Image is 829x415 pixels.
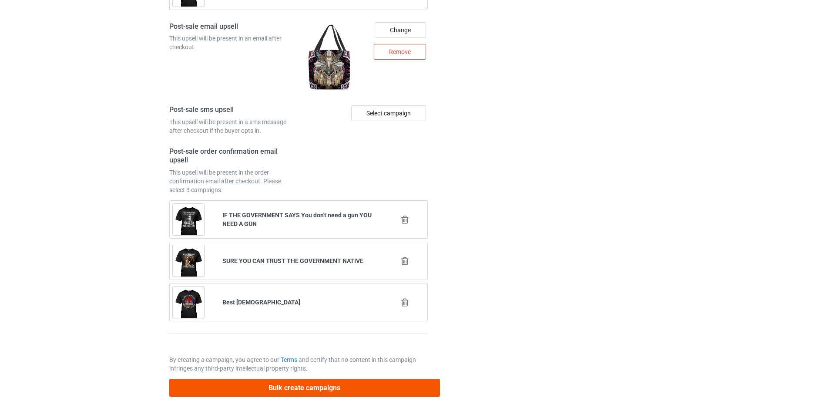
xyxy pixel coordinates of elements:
[281,356,297,363] a: Terms
[222,212,372,227] b: IF THE GOVERNMENT SAYS You don't need a gun YOU NEED A GUN
[169,105,295,115] h4: Post-sale sms upsell
[169,34,295,51] div: This upsell will be present in an email after checkout.
[222,299,300,306] b: Best [DEMOGRAPHIC_DATA]
[302,22,359,94] img: regular.jpg
[375,22,426,38] div: Change
[169,22,295,31] h4: Post-sale email upsell
[169,379,440,397] button: Bulk create campaigns
[169,355,428,373] p: By creating a campaign, you agree to our and certify that no content in this campaign infringes a...
[374,44,426,60] div: Remove
[169,147,295,165] h4: Post-sale order confirmation email upsell
[222,257,363,264] b: SURE YOU CAN TRUST THE GOVERNMENT NATIVE
[169,168,295,194] div: This upsell will be present in the order confirmation email after checkout. Please select 3 campa...
[169,118,295,135] div: This upsell will be present in a sms message after checkout if the buyer opts in.
[351,105,426,121] div: Select campaign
